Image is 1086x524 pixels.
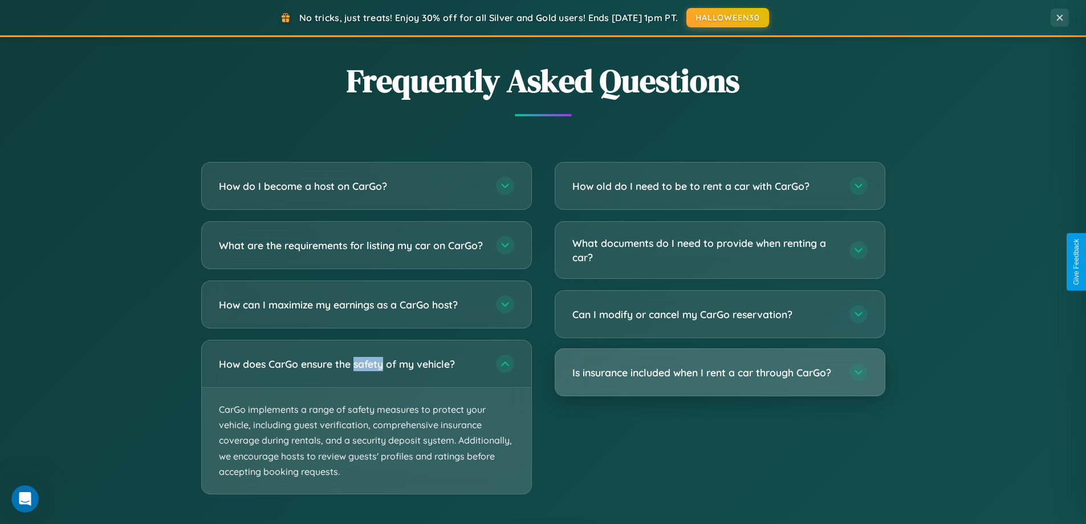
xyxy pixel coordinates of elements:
h3: What documents do I need to provide when renting a car? [572,236,838,264]
h3: What are the requirements for listing my car on CarGo? [219,238,485,253]
p: CarGo implements a range of safety measures to protect your vehicle, including guest verification... [202,388,531,494]
iframe: Intercom live chat [11,485,39,513]
h3: How does CarGo ensure the safety of my vehicle? [219,357,485,371]
h3: Can I modify or cancel my CarGo reservation? [572,307,838,322]
h3: How old do I need to be to rent a car with CarGo? [572,179,838,193]
h3: How do I become a host on CarGo? [219,179,485,193]
button: HALLOWEEN30 [686,8,769,27]
h3: Is insurance included when I rent a car through CarGo? [572,365,838,380]
h3: How can I maximize my earnings as a CarGo host? [219,298,485,312]
span: No tricks, just treats! Enjoy 30% off for all Silver and Gold users! Ends [DATE] 1pm PT. [299,12,678,23]
h2: Frequently Asked Questions [201,59,885,103]
div: Give Feedback [1072,239,1080,285]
